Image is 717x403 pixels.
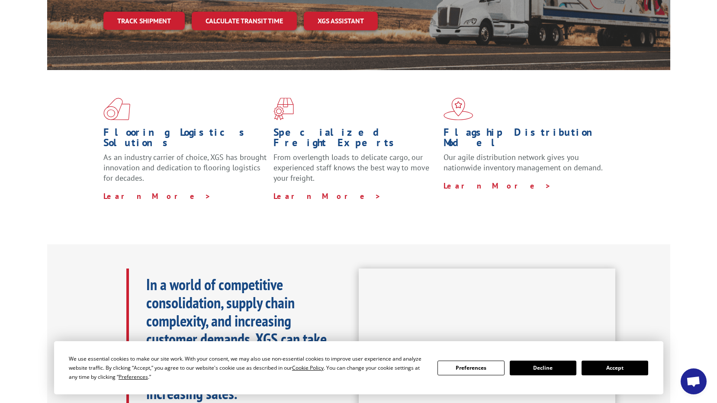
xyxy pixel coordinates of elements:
a: Track shipment [103,12,185,30]
h1: Specialized Freight Experts [273,127,437,152]
a: Calculate transit time [192,12,297,30]
img: xgs-icon-focused-on-flooring-red [273,98,294,120]
div: Open chat [681,368,707,394]
img: xgs-icon-flagship-distribution-model-red [444,98,473,120]
h1: Flagship Distribution Model [444,127,607,152]
span: Preferences [119,373,148,381]
span: Our agile distribution network gives you nationwide inventory management on demand. [444,152,603,173]
img: xgs-icon-total-supply-chain-intelligence-red [103,98,130,120]
span: Cookie Policy [292,364,324,371]
div: We use essential cookies to make our site work. With your consent, we may also use non-essential ... [69,354,427,381]
div: Cookie Consent Prompt [54,341,663,394]
button: Accept [582,361,648,375]
span: As an industry carrier of choice, XGS has brought innovation and dedication to flooring logistics... [103,152,267,183]
a: Learn More > [444,181,551,191]
button: Preferences [437,361,504,375]
a: Learn More > [273,191,381,201]
p: From overlength loads to delicate cargo, our experienced staff knows the best way to move your fr... [273,152,437,191]
button: Decline [510,361,576,375]
a: XGS ASSISTANT [304,12,378,30]
h1: Flooring Logistics Solutions [103,127,267,152]
a: Learn More > [103,191,211,201]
